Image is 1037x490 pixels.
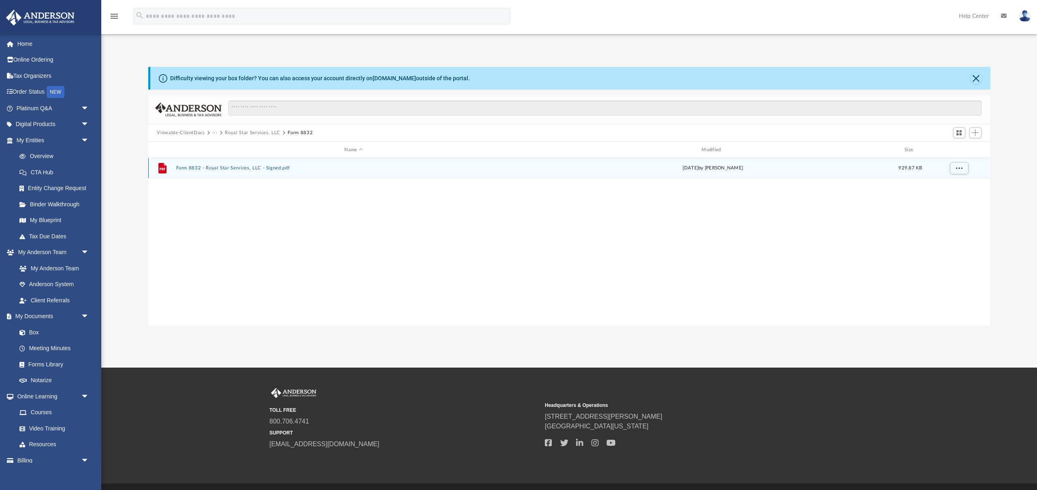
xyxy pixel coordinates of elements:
[971,73,982,84] button: Close
[11,437,97,453] a: Resources
[81,116,97,133] span: arrow_drop_down
[11,420,93,437] a: Video Training
[373,75,416,81] a: [DOMAIN_NAME]
[930,146,987,154] div: id
[81,100,97,117] span: arrow_drop_down
[11,340,97,357] a: Meeting Minutes
[109,15,119,21] a: menu
[6,308,97,325] a: My Documentsarrow_drop_down
[225,129,280,137] button: Royal Star Services, LLC
[11,404,97,421] a: Courses
[11,180,101,197] a: Entity Change Request
[969,127,982,139] button: Add
[269,429,539,437] small: SUPPORT
[11,212,97,229] a: My Blueprint
[11,372,97,389] a: Notarize
[11,276,97,293] a: Anderson System
[81,132,97,149] span: arrow_drop_down
[176,165,531,171] button: Form 8832 - Royal Star Services, LLC - Signed.pdf
[11,196,101,212] a: Binder Walkthrough
[6,84,101,101] a: Order StatusNEW
[81,308,97,325] span: arrow_drop_down
[6,36,101,52] a: Home
[109,11,119,21] i: menu
[269,388,318,398] img: Anderson Advisors Platinum Portal
[4,10,77,26] img: Anderson Advisors Platinum Portal
[545,402,815,409] small: Headquarters & Operations
[81,388,97,405] span: arrow_drop_down
[269,441,379,447] a: [EMAIL_ADDRESS][DOMAIN_NAME]
[6,116,101,133] a: Digital Productsarrow_drop_down
[288,129,313,137] button: Form 8832
[11,356,93,372] a: Forms Library
[135,11,144,20] i: search
[545,413,662,420] a: [STREET_ADDRESS][PERSON_NAME]
[11,260,93,276] a: My Anderson Team
[545,423,649,430] a: [GEOGRAPHIC_DATA][US_STATE]
[212,129,218,137] button: ···
[11,228,101,244] a: Tax Due Dates
[151,146,172,154] div: id
[898,166,922,170] span: 929.87 KB
[81,244,97,261] span: arrow_drop_down
[950,162,968,174] button: More options
[269,407,539,414] small: TOLL FREE
[894,146,926,154] div: Size
[81,452,97,469] span: arrow_drop_down
[11,292,97,308] a: Client Referrals
[6,52,101,68] a: Online Ordering
[228,101,981,116] input: Search files and folders
[175,146,531,154] div: Name
[6,68,101,84] a: Tax Organizers
[170,74,470,83] div: Difficulty viewing your box folder? You can also access your account directly on outside of the p...
[11,324,93,340] a: Box
[269,418,309,425] a: 800.706.4741
[11,148,101,165] a: Overview
[535,146,890,154] div: Modified
[6,244,97,261] a: My Anderson Teamarrow_drop_down
[6,452,101,469] a: Billingarrow_drop_down
[6,388,97,404] a: Online Learningarrow_drop_down
[535,165,891,172] div: [DATE] by [PERSON_NAME]
[953,127,965,139] button: Switch to Grid View
[47,86,64,98] div: NEW
[1019,10,1031,22] img: User Pic
[11,164,101,180] a: CTA Hub
[6,100,101,116] a: Platinum Q&Aarrow_drop_down
[157,129,205,137] button: Viewable-ClientDocs
[148,158,990,326] div: grid
[6,132,101,148] a: My Entitiesarrow_drop_down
